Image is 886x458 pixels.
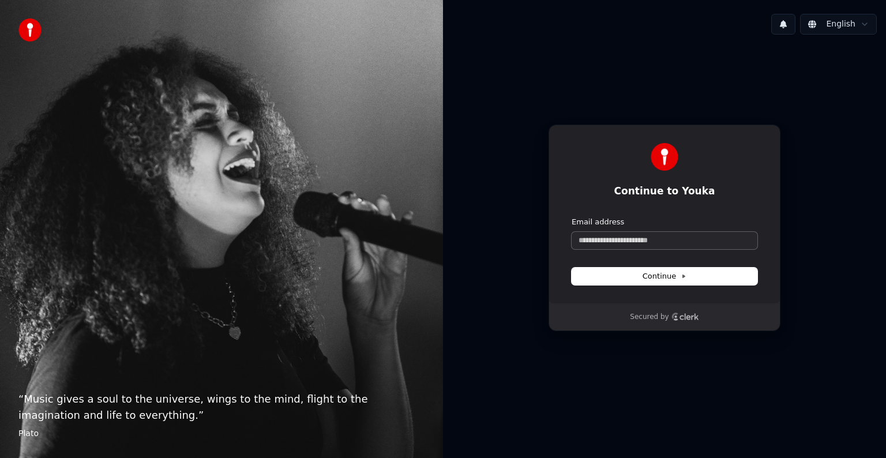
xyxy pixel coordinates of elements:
a: Clerk logo [671,313,699,321]
label: Email address [572,217,624,227]
span: Continue [643,271,686,281]
img: Youka [651,143,678,171]
img: youka [18,18,42,42]
footer: Plato [18,428,425,440]
button: Continue [572,268,757,285]
p: “ Music gives a soul to the universe, wings to the mind, flight to the imagination and life to ev... [18,391,425,423]
h1: Continue to Youka [572,185,757,198]
p: Secured by [630,313,669,322]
